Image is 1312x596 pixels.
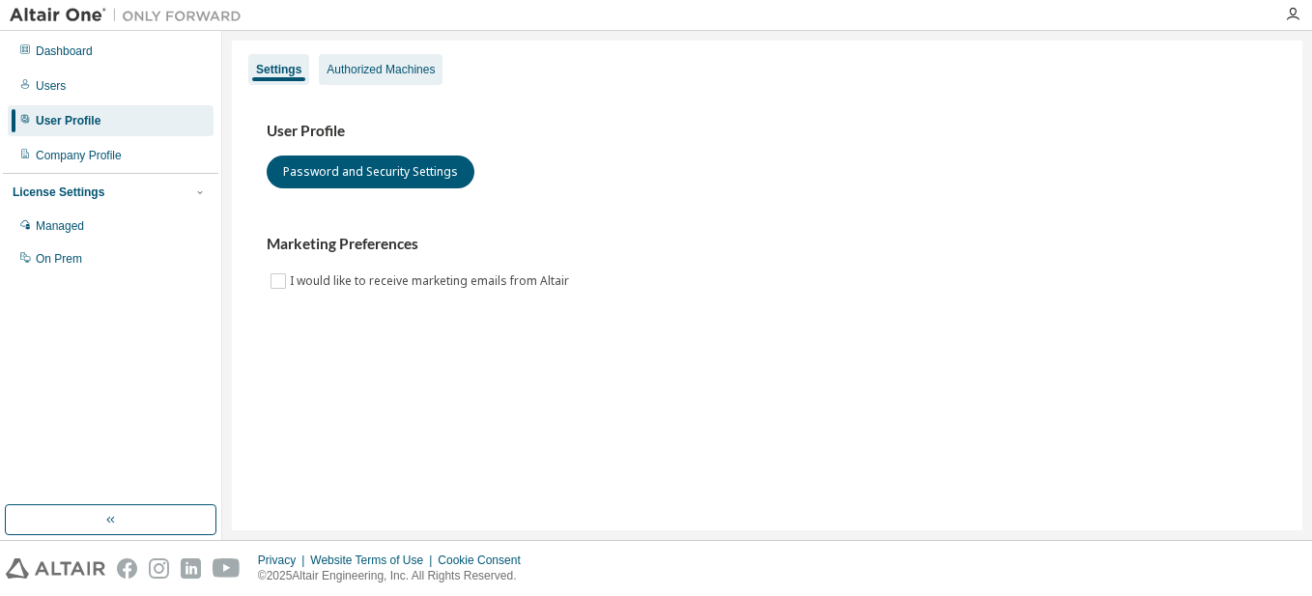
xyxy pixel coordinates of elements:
div: Website Terms of Use [310,553,438,568]
div: Managed [36,218,84,234]
div: Cookie Consent [438,553,531,568]
div: On Prem [36,251,82,267]
img: youtube.svg [213,558,241,579]
div: Company Profile [36,148,122,163]
button: Password and Security Settings [267,156,474,188]
img: altair_logo.svg [6,558,105,579]
img: instagram.svg [149,558,169,579]
h3: Marketing Preferences [267,235,1268,254]
div: License Settings [13,184,104,200]
label: I would like to receive marketing emails from Altair [290,270,573,293]
div: Privacy [258,553,310,568]
h3: User Profile [267,122,1268,141]
div: User Profile [36,113,100,128]
img: linkedin.svg [181,558,201,579]
div: Settings [256,62,301,77]
div: Users [36,78,66,94]
p: © 2025 Altair Engineering, Inc. All Rights Reserved. [258,568,532,584]
div: Dashboard [36,43,93,59]
img: Altair One [10,6,251,25]
img: facebook.svg [117,558,137,579]
div: Authorized Machines [327,62,435,77]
